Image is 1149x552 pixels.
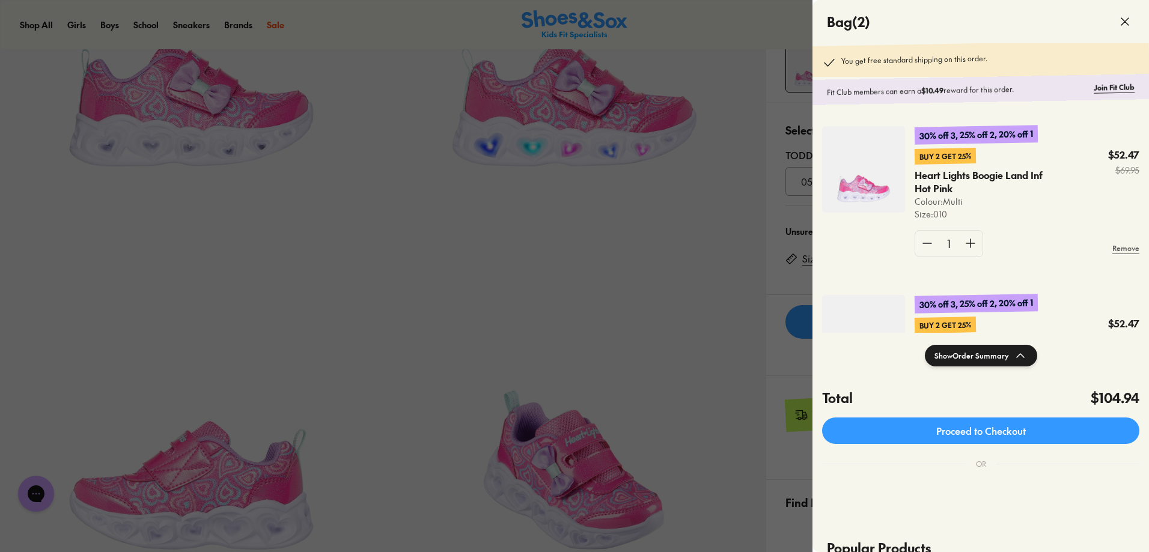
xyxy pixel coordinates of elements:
b: $10.49 [921,85,943,96]
p: 30% off 3, 25% off 2, 20% off 1 [915,125,1038,145]
p: Heart Lights Boogie Land Inf Hot Pink [915,169,1049,195]
p: Fit Club members can earn a reward for this order. [827,82,1089,98]
div: 1 [939,231,959,256]
p: Buy 2 Get 25% [915,317,976,333]
p: You get free standard shipping on this order. [841,53,987,70]
div: OR [966,449,996,479]
img: 4-537598.jpg [822,295,905,381]
a: Join Fit Club [1094,82,1135,93]
p: Colour: Multi [915,195,1083,208]
img: 4-537598.jpg [822,126,905,213]
s: $69.95 [1108,164,1139,177]
p: Size : 010 [915,208,1083,220]
p: $52.47 [1108,317,1139,330]
p: Buy 2 Get 25% [915,148,976,165]
h4: Total [822,388,853,408]
iframe: PayPal-paypal [822,493,1139,526]
button: ShowOrder Summary [925,345,1037,366]
p: $52.47 [1108,148,1139,162]
button: Gorgias live chat [6,4,42,40]
h4: $104.94 [1091,388,1139,408]
s: $69.95 [1108,333,1139,345]
p: 30% off 3, 25% off 2, 20% off 1 [915,294,1038,314]
h4: Bag ( 2 ) [827,12,870,32]
a: Proceed to Checkout [822,417,1139,444]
